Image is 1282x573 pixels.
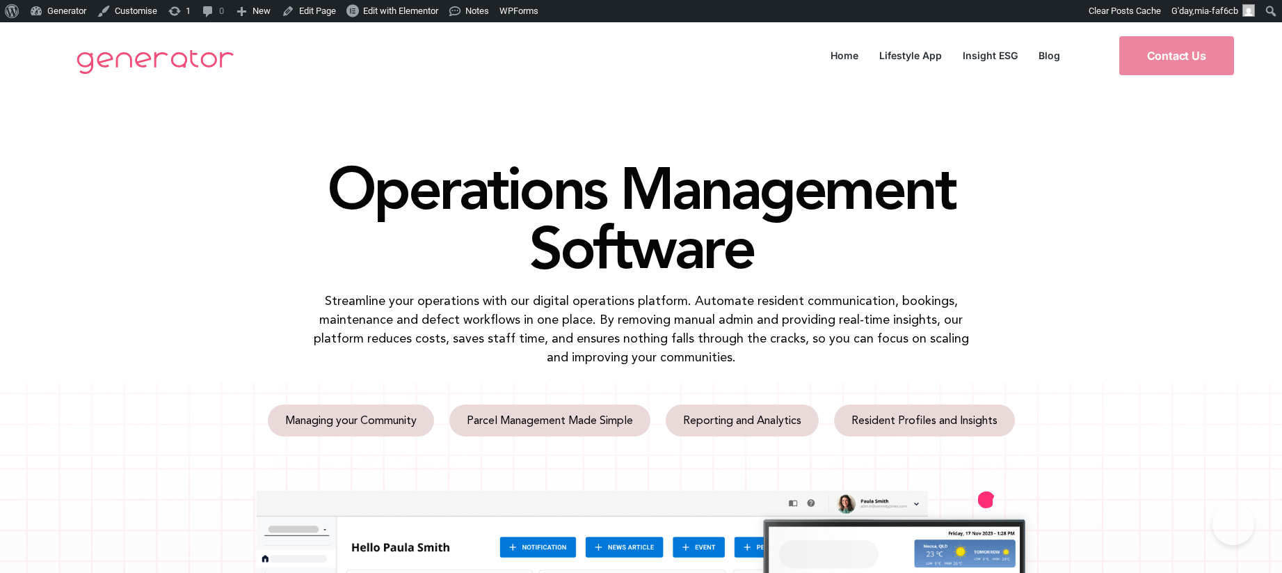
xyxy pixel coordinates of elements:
p: Streamline your operations with our digital operations platform. Automate resident communication,... [304,291,978,366]
a: Reporting and Analytics [666,405,819,437]
a: Contact Us [1119,36,1234,75]
span: Reporting and Analytics [683,415,801,426]
nav: Menu [820,46,1071,65]
span: mia-faf6cb [1194,6,1238,16]
h1: Operations Management Software [245,159,1038,277]
a: Home [820,46,869,65]
a: Parcel Management Made Simple [449,405,650,437]
a: Lifestyle App [869,46,952,65]
span: Contact Us [1147,50,1206,61]
a: Managing your Community [268,405,434,437]
span: Parcel Management Made Simple [467,415,633,426]
span: Edit with Elementor [363,6,438,16]
a: Resident Profiles and Insights [834,405,1015,437]
a: Insight ESG [952,46,1028,65]
a: Blog [1028,46,1071,65]
span: Resident Profiles and Insights [851,415,997,426]
span: Managing your Community [285,415,417,426]
iframe: Toggle Customer Support [1212,503,1254,545]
